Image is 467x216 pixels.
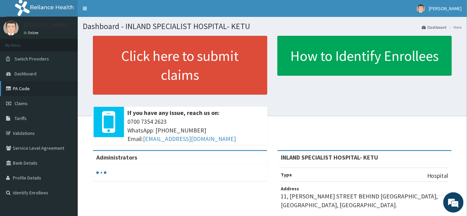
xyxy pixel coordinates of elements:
p: Hospital [427,171,448,180]
a: Dashboard [422,24,447,30]
b: If you have any issue, reach us on: [127,109,220,117]
img: User Image [3,20,19,35]
p: [PERSON_NAME] [24,22,68,28]
b: Address [281,186,299,192]
span: Claims [15,100,28,106]
h1: Dashboard - INLAND SPECIALIST HOSPITAL- KETU [83,22,462,31]
a: How to Identify Enrollees [277,36,452,76]
a: Click here to submit claims [93,36,267,95]
span: [PERSON_NAME] [429,5,462,11]
img: User Image [417,4,425,13]
li: Here [447,24,462,30]
b: Type [281,172,292,178]
b: Administrators [96,153,137,161]
a: Online [24,30,40,35]
span: Dashboard [15,71,36,77]
p: 11, [PERSON_NAME] STREET BEHIND [GEOGRAPHIC_DATA], [GEOGRAPHIC_DATA], [GEOGRAPHIC_DATA]. [281,192,448,209]
span: 0700 7354 2623 WhatsApp: [PHONE_NUMBER] Email: [127,117,264,143]
span: Switch Providers [15,56,49,62]
strong: INLAND SPECIALIST HOSPITAL- KETU [281,153,378,161]
svg: audio-loading [96,168,106,178]
span: Tariffs [15,115,27,121]
a: [EMAIL_ADDRESS][DOMAIN_NAME] [143,135,236,143]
